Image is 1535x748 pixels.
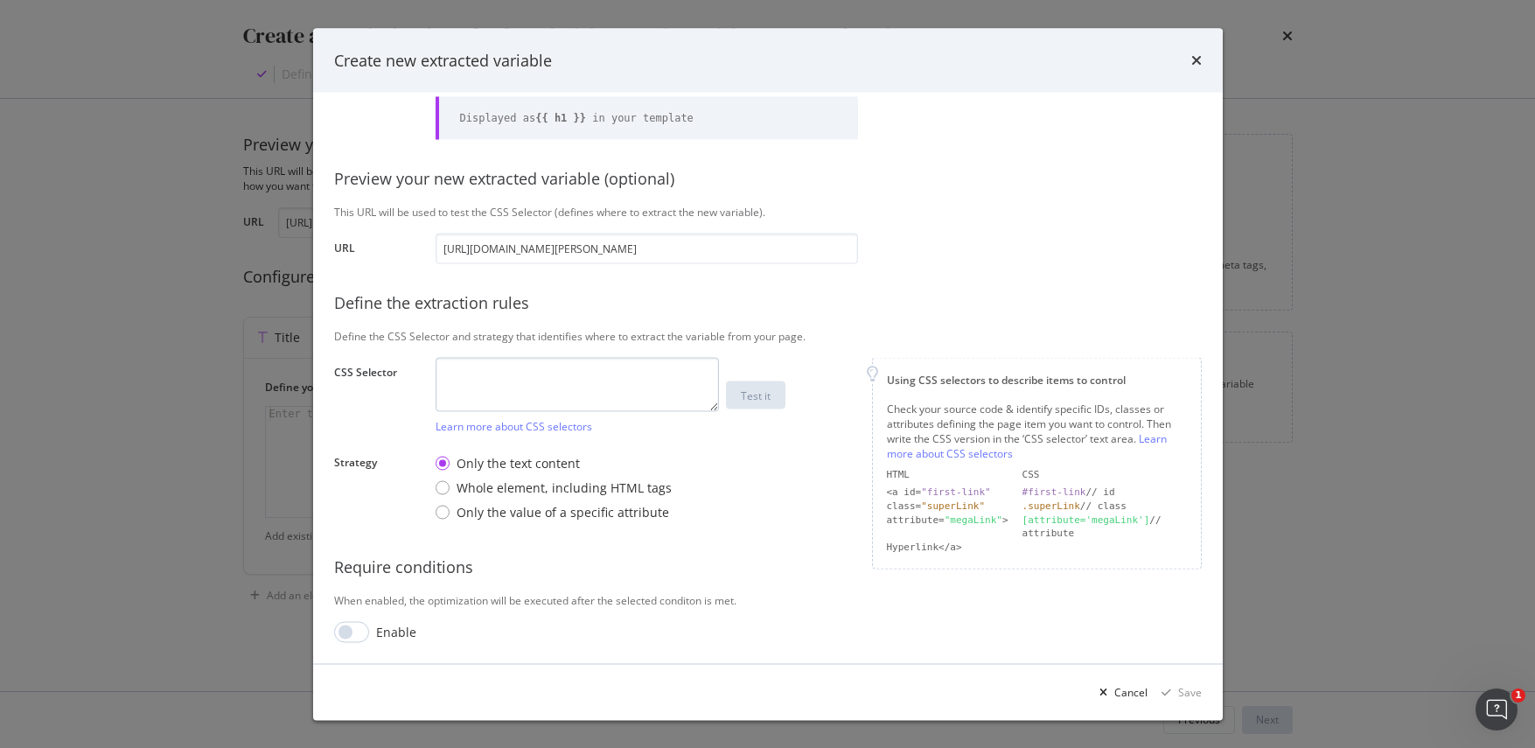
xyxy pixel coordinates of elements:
[436,454,672,472] div: Only the text content
[460,110,694,125] div: Displayed as in your template
[887,372,1187,387] div: Using CSS selectors to describe items to control
[334,592,1202,607] div: When enabled, the optimization will be executed after the selected conditon is met.
[921,500,985,511] div: "superLink"
[436,503,672,521] div: Only the value of a specific attribute
[334,454,422,523] label: Strategy
[887,431,1167,461] a: Learn more about CSS selectors
[376,623,416,640] div: Enable
[1022,499,1187,513] div: // class
[887,468,1008,482] div: HTML
[887,499,1008,513] div: class=
[887,486,1008,500] div: <a id=
[334,328,1202,343] div: Define the CSS Selector and strategy that identifies where to extract the variable from your page.
[457,503,669,521] div: Only the value of a specific attribute
[334,204,1202,219] div: This URL will be used to test the CSS Selector (defines where to extract the new variable).
[1155,678,1202,706] button: Save
[1178,684,1202,699] div: Save
[334,364,422,429] label: CSS Selector
[313,28,1223,720] div: modal
[1476,689,1518,731] iframe: Intercom live chat
[1022,486,1187,500] div: // id
[334,66,422,135] label: Name
[436,418,592,433] a: Learn more about CSS selectors
[436,479,672,496] div: Whole element, including HTML tags
[334,556,1202,578] div: Require conditions
[1022,514,1150,525] div: [attribute='megaLink']
[887,401,1187,461] div: Check your source code & identify specific IDs, classes or attributes defining the page item you ...
[535,111,586,123] b: {{ h1 }}
[334,168,1202,191] div: Preview your new extracted variable (optional)
[1022,468,1187,482] div: CSS
[1022,500,1080,511] div: .superLink
[1022,513,1187,540] div: // attribute
[887,540,1008,554] div: Hyperlink</a>
[1511,689,1525,703] span: 1
[457,479,672,496] div: Whole element, including HTML tags
[1092,678,1148,706] button: Cancel
[945,514,1002,525] div: "megaLink"
[741,388,771,402] div: Test it
[1114,684,1148,699] div: Cancel
[921,486,990,498] div: "first-link"
[436,233,858,263] input: https://www.example.com
[334,240,422,259] label: URL
[887,513,1008,540] div: attribute= >
[334,291,1202,314] div: Define the extraction rules
[334,49,552,72] div: Create new extracted variable
[1022,486,1086,498] div: #first-link
[726,381,785,409] button: Test it
[1191,49,1202,72] div: times
[457,454,580,472] div: Only the text content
